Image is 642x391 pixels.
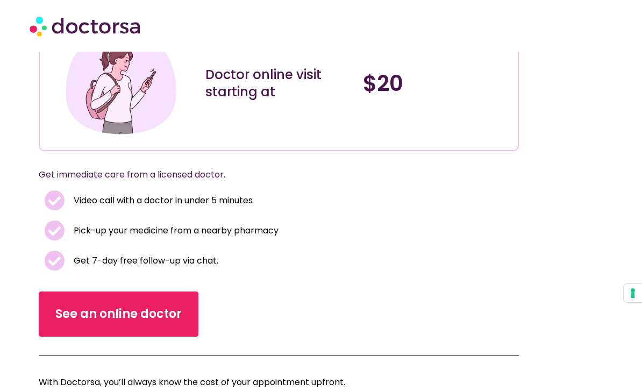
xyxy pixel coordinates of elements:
[624,284,642,302] button: Your consent preferences for tracking technologies
[71,253,218,268] span: Get 7-day free follow-up via chat.
[363,70,510,96] h4: $20
[71,193,253,208] span: Video call with a doctor in under 5 minutes
[39,292,198,337] a: See an online doctor
[71,223,279,238] span: Pick-up your medicine from a nearby pharmacy
[39,375,519,390] p: With Doctorsa, you’ll always know the cost of your appointment upfront.
[55,305,182,323] span: See an online doctor
[205,66,352,101] div: Doctor online visit starting at
[62,25,180,142] img: Illustration depicting a young woman in a casual outfit, engaged with her smartphone. She has a p...
[39,167,493,182] p: Get immediate care from a licensed doctor.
